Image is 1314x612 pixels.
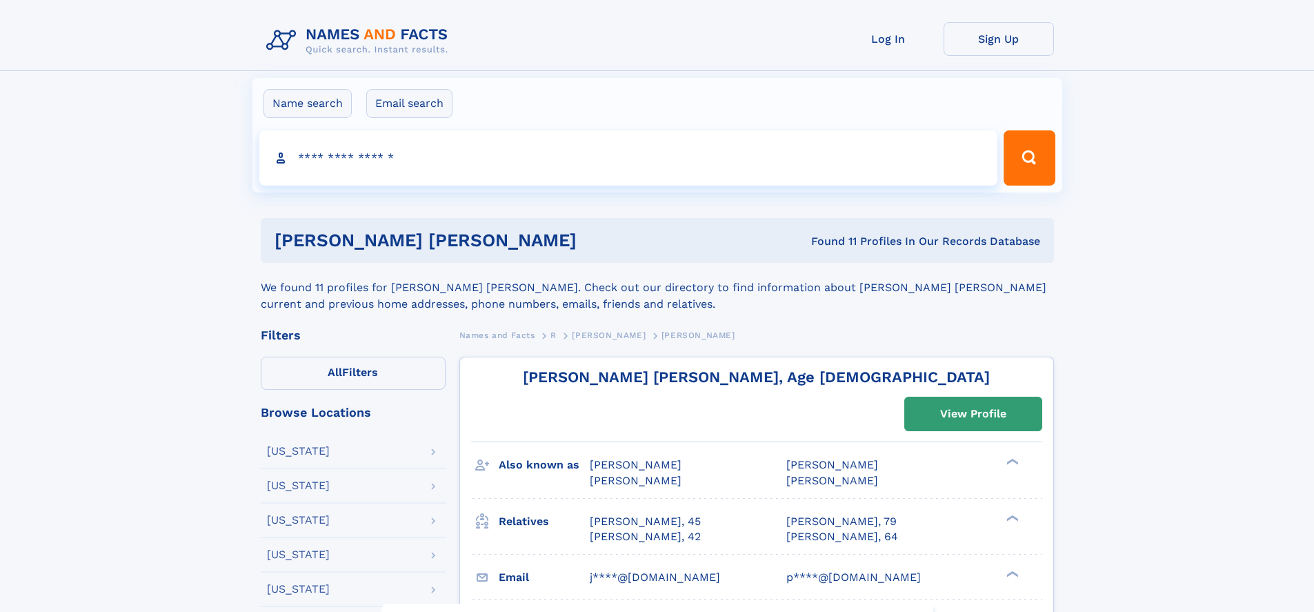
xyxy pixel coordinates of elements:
div: Filters [261,329,446,342]
span: All [328,366,342,379]
div: [US_STATE] [267,584,330,595]
h3: Email [499,566,590,589]
div: View Profile [940,398,1006,430]
span: [PERSON_NAME] [590,474,681,487]
div: [US_STATE] [267,480,330,491]
div: ❯ [1003,513,1019,522]
img: Logo Names and Facts [261,22,459,59]
span: [PERSON_NAME] [786,474,878,487]
span: [PERSON_NAME] [572,330,646,340]
div: ❯ [1003,569,1019,578]
span: [PERSON_NAME] [661,330,735,340]
input: search input [259,130,998,186]
a: [PERSON_NAME], 45 [590,514,701,529]
div: [US_STATE] [267,549,330,560]
div: We found 11 profiles for [PERSON_NAME] [PERSON_NAME]. Check out our directory to find information... [261,263,1054,313]
label: Email search [366,89,452,118]
label: Filters [261,357,446,390]
h3: Relatives [499,510,590,533]
h1: [PERSON_NAME] [PERSON_NAME] [275,232,694,249]
div: [US_STATE] [267,446,330,457]
a: Log In [833,22,944,56]
div: Browse Locations [261,406,446,419]
a: [PERSON_NAME], 64 [786,529,898,544]
a: [PERSON_NAME] [572,326,646,344]
a: [PERSON_NAME] [PERSON_NAME], Age [DEMOGRAPHIC_DATA] [523,368,990,386]
div: [US_STATE] [267,515,330,526]
a: Sign Up [944,22,1054,56]
span: [PERSON_NAME] [786,458,878,471]
a: [PERSON_NAME], 42 [590,529,701,544]
div: ❯ [1003,457,1019,466]
span: [PERSON_NAME] [590,458,681,471]
a: Names and Facts [459,326,535,344]
a: R [550,326,557,344]
a: [PERSON_NAME], 79 [786,514,897,529]
span: R [550,330,557,340]
h3: Also known as [499,453,590,477]
button: Search Button [1004,130,1055,186]
div: Found 11 Profiles In Our Records Database [694,234,1040,249]
label: Name search [263,89,352,118]
a: View Profile [905,397,1042,431]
